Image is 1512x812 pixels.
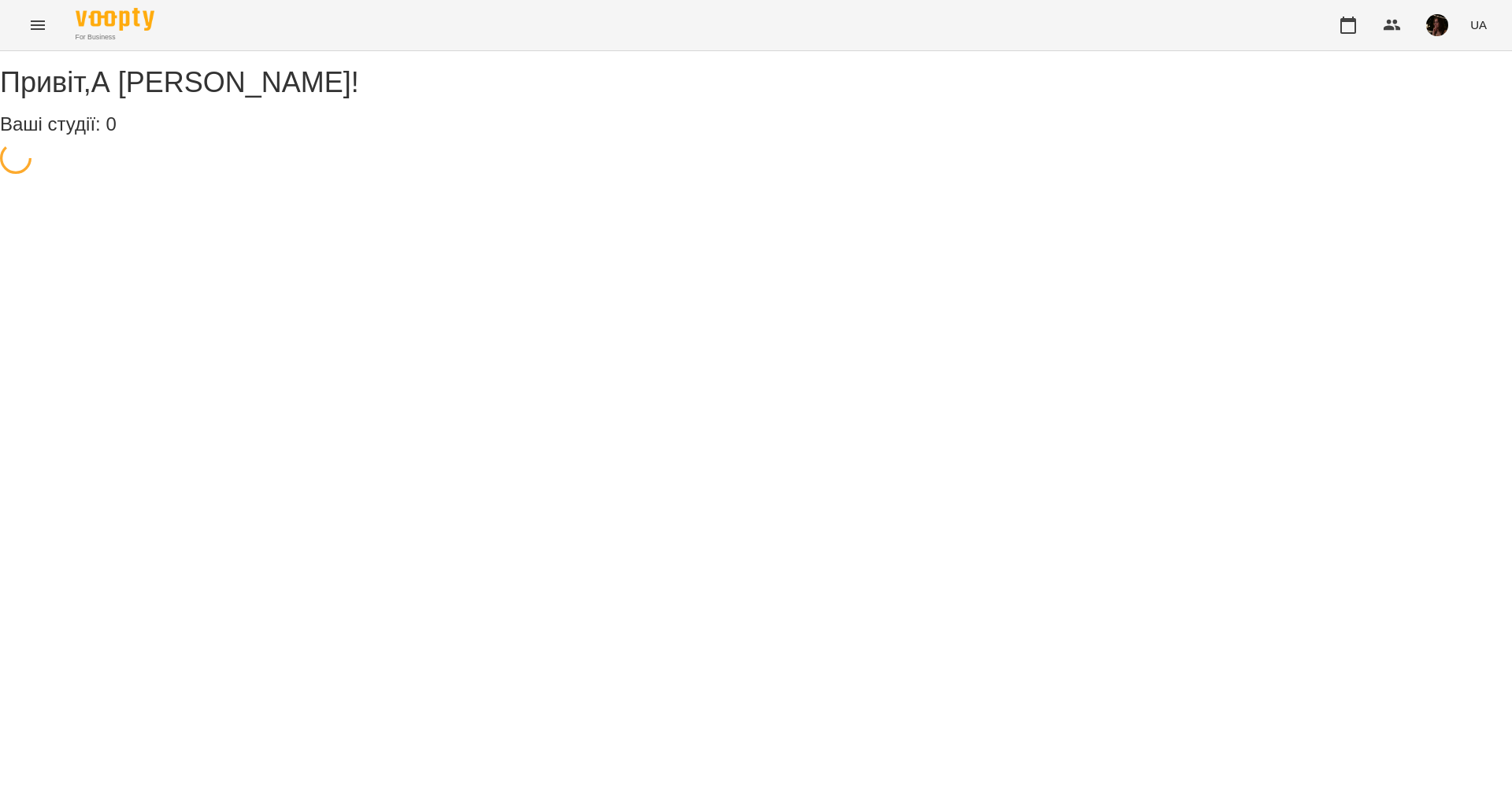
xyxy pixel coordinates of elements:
[76,8,154,31] img: Voopty Logo
[1426,14,1448,36] img: 1b79b5faa506ccfdadca416541874b02.jpg
[1470,17,1487,33] span: UA
[19,6,57,44] button: Menu
[106,113,116,135] span: 0
[1464,10,1493,39] button: UA
[76,32,154,42] span: For Business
